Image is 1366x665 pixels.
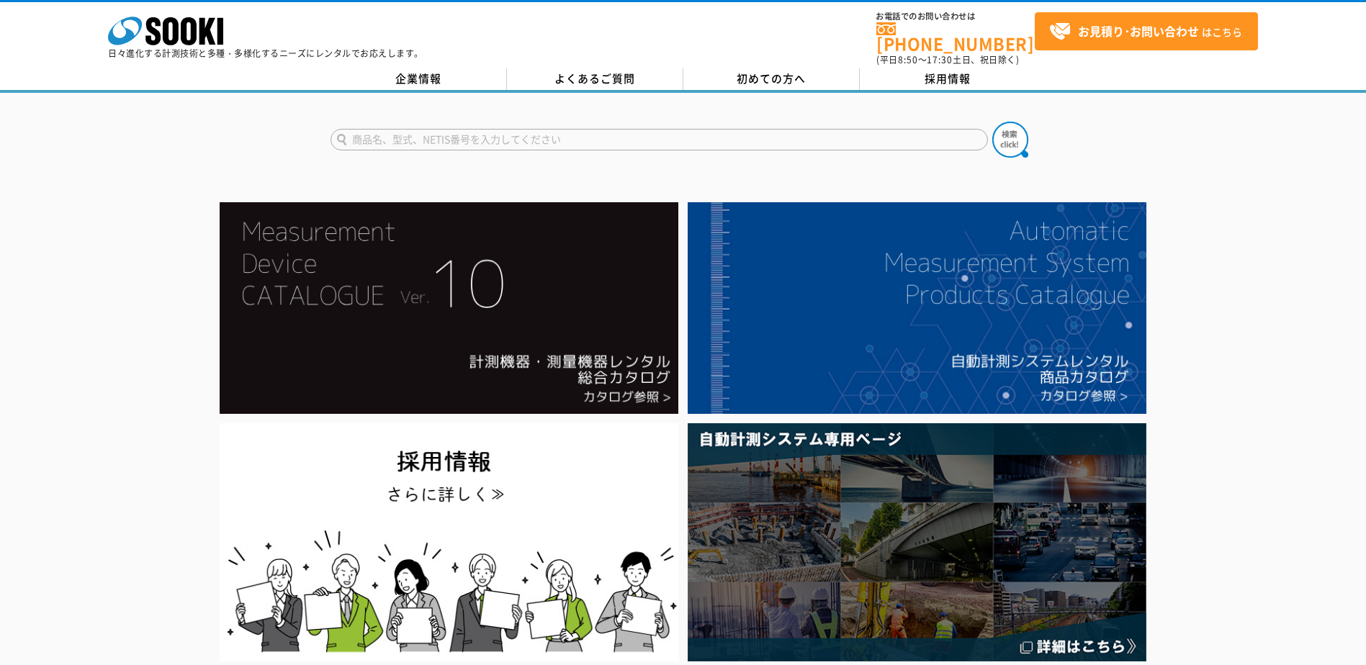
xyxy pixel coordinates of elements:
span: 8:50 [898,53,918,66]
img: 自動計測システム専用ページ [688,423,1146,661]
a: 企業情報 [331,68,507,90]
strong: お見積り･お問い合わせ [1078,22,1199,40]
span: お電話でのお問い合わせは [876,12,1035,21]
p: 日々進化する計測技術と多種・多様化するニーズにレンタルでお応えします。 [108,49,423,58]
img: SOOKI recruit [220,423,678,661]
a: お見積り･お問い合わせはこちら [1035,12,1258,50]
a: [PHONE_NUMBER] [876,22,1035,52]
span: 17:30 [927,53,953,66]
a: よくあるご質問 [507,68,683,90]
a: 採用情報 [860,68,1036,90]
span: (平日 ～ 土日、祝日除く) [876,53,1019,66]
img: btn_search.png [992,122,1028,158]
img: 自動計測システムカタログ [688,202,1146,414]
img: Catalog Ver10 [220,202,678,414]
span: はこちら [1049,21,1242,42]
span: 初めての方へ [737,71,806,86]
input: 商品名、型式、NETIS番号を入力してください [331,129,988,150]
a: 初めての方へ [683,68,860,90]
